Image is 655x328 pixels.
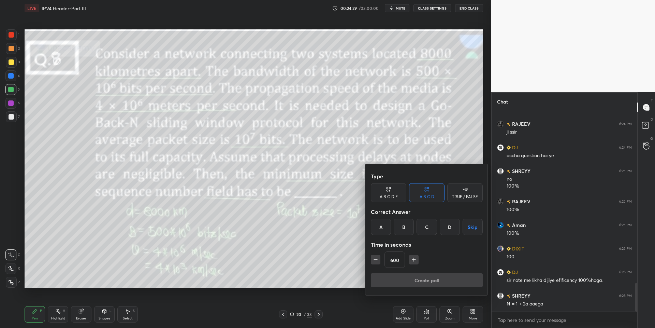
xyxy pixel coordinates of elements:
[394,219,414,235] div: B
[371,238,483,251] div: Time in seconds
[420,195,434,199] div: A B C D
[380,195,398,199] div: A B C D E
[452,195,478,199] div: TRUE / FALSE
[463,219,483,235] button: Skip
[371,219,391,235] div: A
[440,219,460,235] div: D
[371,205,483,219] div: Correct Answer
[371,169,483,183] div: Type
[417,219,437,235] div: C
